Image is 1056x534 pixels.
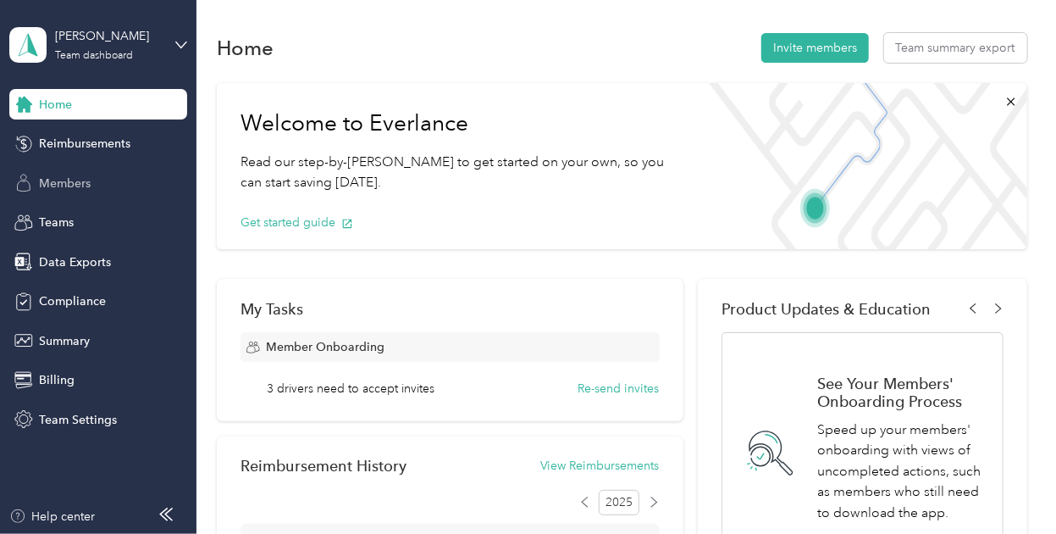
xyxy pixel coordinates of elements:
[961,439,1056,534] iframe: Everlance-gr Chat Button Frame
[39,371,75,389] span: Billing
[55,27,161,45] div: [PERSON_NAME]
[39,96,72,114] span: Home
[266,338,384,356] span: Member Onboarding
[39,135,130,153] span: Reimbursements
[817,420,984,524] p: Speed up your members' onboarding with views of uncompleted actions, such as members who still ne...
[817,375,984,410] h1: See Your Members' Onboarding Process
[39,332,90,350] span: Summary
[241,300,660,318] div: My Tasks
[241,152,672,193] p: Read our step-by-[PERSON_NAME] to get started on your own, so you can start saving [DATE].
[599,490,639,515] span: 2025
[578,380,660,398] button: Re-send invites
[268,380,435,398] span: 3 drivers need to accept invites
[540,457,660,475] button: View Reimbursements
[39,411,117,429] span: Team Settings
[241,457,406,475] h2: Reimbursement History
[696,83,1027,249] img: Welcome to everlance
[39,214,74,231] span: Teams
[39,253,111,271] span: Data Exports
[217,39,274,57] h1: Home
[884,33,1027,63] button: Team summary export
[241,214,353,231] button: Get started guide
[241,110,672,137] h1: Welcome to Everlance
[722,300,931,318] span: Product Updates & Education
[39,175,91,192] span: Members
[761,33,869,63] button: Invite members
[55,51,133,61] div: Team dashboard
[9,508,96,526] button: Help center
[39,292,106,310] span: Compliance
